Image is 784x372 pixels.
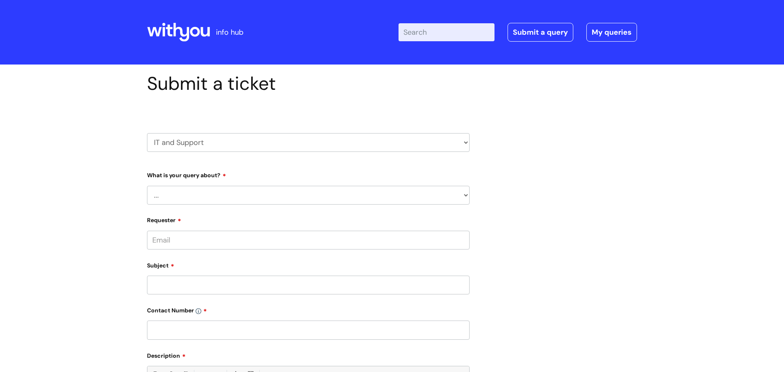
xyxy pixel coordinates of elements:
a: Submit a query [508,23,573,42]
label: Subject [147,259,470,269]
input: Email [147,231,470,249]
h1: Submit a ticket [147,73,470,95]
img: info-icon.svg [196,308,201,314]
label: What is your query about? [147,169,470,179]
a: My queries [586,23,637,42]
label: Description [147,350,470,359]
label: Contact Number [147,304,470,314]
label: Requester [147,214,470,224]
p: info hub [216,26,243,39]
input: Search [399,23,494,41]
